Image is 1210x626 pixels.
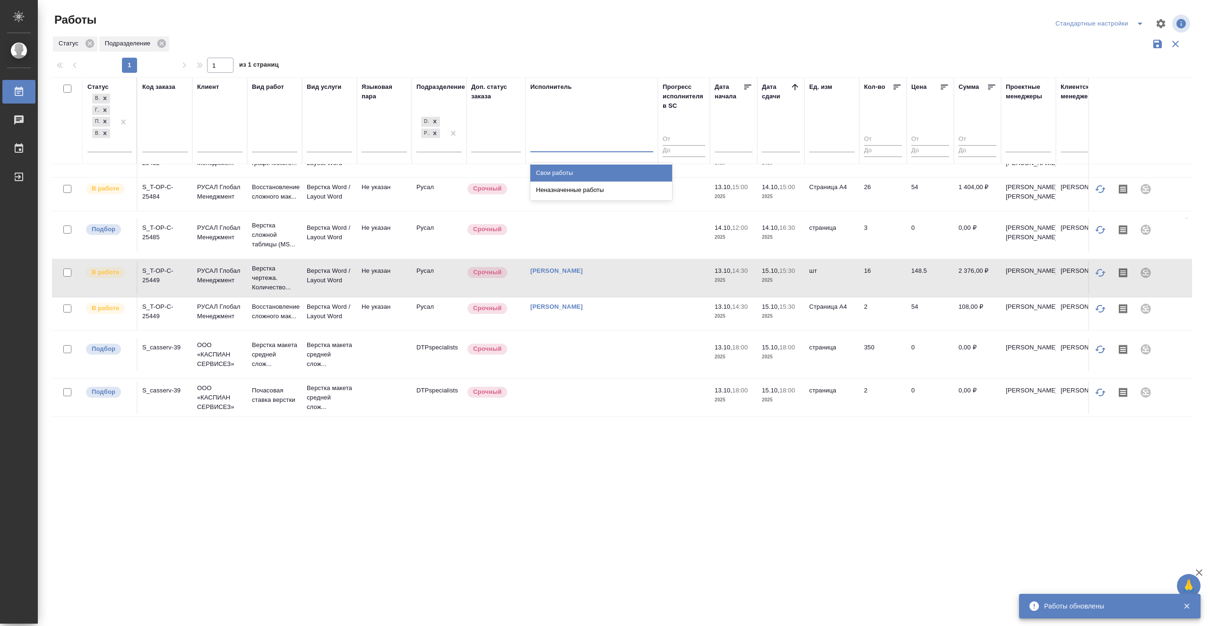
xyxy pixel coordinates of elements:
[1177,574,1201,598] button: 🙏
[197,340,242,369] p: ООО «КАСПИАН СЕРВИСЕЗ»
[804,178,859,211] td: Страница А4
[762,276,800,285] p: 2025
[959,134,996,146] input: От
[1089,178,1112,200] button: Обновить
[907,338,954,371] td: 0
[907,178,954,211] td: 54
[92,387,115,397] p: Подбор
[471,82,521,101] div: Доп. статус заказа
[715,233,752,242] p: 2025
[859,338,907,371] td: 350
[307,266,352,285] p: Верстка Word / Layout Word
[421,129,430,139] div: Русал
[1006,183,1051,201] p: [PERSON_NAME], [PERSON_NAME]
[864,82,885,92] div: Кол-во
[412,338,467,371] td: DTPspecialists
[732,303,748,310] p: 14:30
[473,268,501,277] p: Срочный
[1044,601,1169,611] div: Работы обновлены
[732,224,748,231] p: 12:00
[864,134,902,146] input: От
[762,233,800,242] p: 2025
[804,297,859,330] td: Страница А4
[1001,297,1056,330] td: [PERSON_NAME]
[412,218,467,252] td: Русал
[715,224,732,231] p: 14.10,
[779,183,795,191] p: 15:00
[715,395,752,405] p: 2025
[959,82,979,92] div: Сумма
[92,268,119,277] p: В работе
[732,344,748,351] p: 18:00
[715,303,732,310] p: 13.10,
[762,352,800,362] p: 2025
[473,304,501,313] p: Срочный
[907,297,954,330] td: 54
[1089,338,1112,361] button: Обновить
[1167,35,1184,53] button: Сбросить фильтры
[530,303,583,310] a: [PERSON_NAME]
[1006,223,1051,242] p: [PERSON_NAME], [PERSON_NAME]
[907,381,954,414] td: 0
[1061,82,1106,101] div: Клиентские менеджеры
[473,225,501,234] p: Срочный
[1134,218,1157,241] div: Проект не привязан
[1181,576,1197,596] span: 🙏
[804,338,859,371] td: страница
[762,303,779,310] p: 15.10,
[1112,218,1134,241] button: Скопировать мини-бриф
[530,182,672,199] div: Неназначенные работы
[911,82,927,92] div: Цена
[92,105,100,115] div: Готов к работе
[252,340,297,369] p: Верстка макета средней слож...
[715,312,752,321] p: 2025
[197,223,242,242] p: РУСАЛ Глобал Менеджмент
[907,261,954,295] td: 148.5
[92,94,100,104] div: В ожидании
[762,82,790,101] div: Дата сдачи
[357,261,412,295] td: Не указан
[1056,218,1111,252] td: [PERSON_NAME]
[1134,381,1157,404] div: Проект не привязан
[779,344,795,351] p: 18:00
[1112,261,1134,284] button: Скопировать мини-бриф
[1056,338,1111,371] td: [PERSON_NAME]
[1089,297,1112,320] button: Обновить
[92,344,115,354] p: Подбор
[1172,15,1192,33] span: Посмотреть информацию
[85,343,132,356] div: Можно подбирать исполнителей
[715,276,752,285] p: 2025
[715,387,732,394] p: 13.10,
[197,266,242,285] p: РУСАЛ Глобал Менеджмент
[959,145,996,157] input: До
[92,129,100,139] div: В работе
[779,224,795,231] p: 16:30
[197,383,242,412] p: ООО «КАСПИАН СЕРВИСЕЗ»
[85,386,132,399] div: Можно подбирать исполнителей
[252,386,297,405] p: Почасовая ставка верстки
[252,82,284,92] div: Вид работ
[307,183,352,201] p: Верстка Word / Layout Word
[307,82,342,92] div: Вид услуги
[357,218,412,252] td: Не указан
[954,381,1001,414] td: 0,00 ₽
[715,82,743,101] div: Дата начала
[142,82,175,92] div: Код заказа
[412,261,467,295] td: Русал
[732,267,748,274] p: 14:30
[762,344,779,351] p: 15.10,
[362,82,407,101] div: Языковая пара
[91,128,111,139] div: В ожидании, Готов к работе, Подбор, В работе
[307,340,352,369] p: Верстка макета средней слож...
[142,302,188,321] div: S_T-OP-C-25449
[1001,261,1056,295] td: [PERSON_NAME]
[530,267,583,274] a: [PERSON_NAME]
[92,304,119,313] p: В работе
[1001,338,1056,371] td: [PERSON_NAME]
[859,178,907,211] td: 26
[1053,16,1149,31] div: split button
[1006,82,1051,101] div: Проектные менеджеры
[1112,381,1134,404] button: Скопировать мини-бриф
[1056,381,1111,414] td: [PERSON_NAME]
[252,183,297,201] p: Восстановление сложного мак...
